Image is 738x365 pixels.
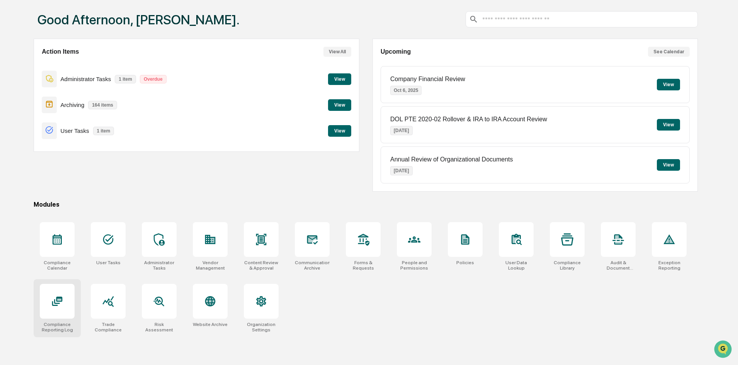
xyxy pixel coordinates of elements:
p: Company Financial Review [390,76,465,83]
div: User Tasks [96,260,121,265]
div: 🖐️ [8,98,14,104]
div: Website Archive [193,322,228,327]
p: [DATE] [390,126,413,135]
p: Archiving [61,102,85,108]
div: Administrator Tasks [142,260,177,271]
button: View [328,73,351,85]
button: View All [323,47,351,57]
a: View [328,75,351,82]
p: Overdue [140,75,167,83]
button: View [328,125,351,137]
div: Policies [456,260,474,265]
span: Data Lookup [15,112,49,120]
div: Risk Assessment [142,322,177,333]
div: Compliance Calendar [40,260,75,271]
button: View [328,99,351,111]
button: Start new chat [131,61,141,71]
span: Attestations [64,97,96,105]
p: 1 item [93,127,114,135]
a: Powered byPylon [54,131,94,137]
a: View [328,127,351,134]
button: View [657,159,680,171]
div: Vendor Management [193,260,228,271]
button: See Calendar [648,47,690,57]
button: View [657,79,680,90]
a: 🔎Data Lookup [5,109,52,123]
div: Compliance Library [550,260,585,271]
h2: Upcoming [381,48,411,55]
p: How can we help? [8,16,141,29]
p: Annual Review of Organizational Documents [390,156,513,163]
a: View [328,101,351,108]
div: Organization Settings [244,322,279,333]
img: 1746055101610-c473b297-6a78-478c-a979-82029cc54cd1 [8,59,22,73]
div: People and Permissions [397,260,432,271]
h2: Action Items [42,48,79,55]
div: We're available if you need us! [26,67,98,73]
button: View [657,119,680,131]
a: 🖐️Preclearance [5,94,53,108]
p: 164 items [88,101,117,109]
div: Compliance Reporting Log [40,322,75,333]
div: Content Review & Approval [244,260,279,271]
p: Oct 6, 2025 [390,86,422,95]
span: Preclearance [15,97,50,105]
h1: Good Afternoon, [PERSON_NAME]. [37,12,240,27]
div: Exception Reporting [652,260,687,271]
p: 1 item [115,75,136,83]
div: Communications Archive [295,260,330,271]
div: Trade Compliance [91,322,126,333]
div: Audit & Document Logs [601,260,636,271]
iframe: Open customer support [713,340,734,360]
div: Modules [34,201,698,208]
div: Start new chat [26,59,127,67]
span: Pylon [77,131,94,137]
div: User Data Lookup [499,260,534,271]
div: 🔎 [8,113,14,119]
p: [DATE] [390,166,413,175]
div: 🗄️ [56,98,62,104]
p: DOL PTE 2020-02 Rollover & IRA to IRA Account Review [390,116,547,123]
p: Administrator Tasks [61,76,111,82]
p: User Tasks [61,127,89,134]
div: Forms & Requests [346,260,381,271]
a: 🗄️Attestations [53,94,99,108]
